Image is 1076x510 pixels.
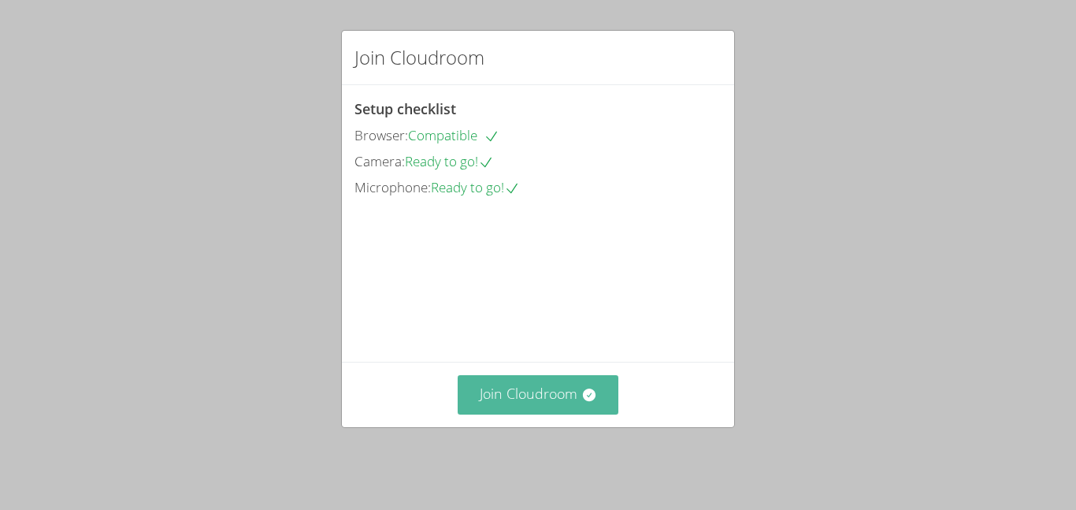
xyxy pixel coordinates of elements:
h2: Join Cloudroom [354,43,484,72]
span: Camera: [354,152,405,170]
span: Ready to go! [431,178,520,196]
span: Microphone: [354,178,431,196]
span: Setup checklist [354,99,456,118]
span: Compatible [408,126,499,144]
span: Ready to go! [405,152,494,170]
button: Join Cloudroom [458,375,619,414]
span: Browser: [354,126,408,144]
